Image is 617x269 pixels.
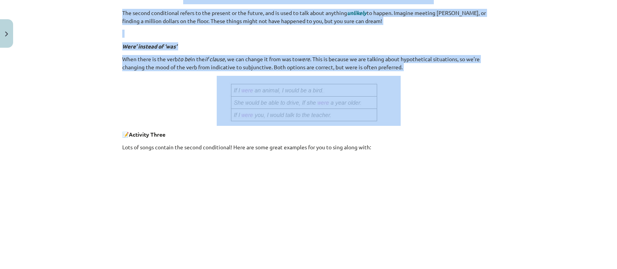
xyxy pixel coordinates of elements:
p: Lots of songs contain the second conditional! Here are some great examples for you to sing along ... [122,143,495,151]
p: When there is the verb in the , we can change it from was to . This is because we are talking abo... [122,55,495,71]
img: icon-close-lesson-0947bae3869378f0d4975bcd49f059093ad1ed9edebbc8119c70593378902aed.svg [5,32,8,37]
i: if clause [205,55,225,62]
i: were [298,55,310,62]
p: 📝 [122,130,495,139]
p: The second conditional refers to the present or the future, and is used to talk about anything to... [122,9,495,25]
span: unlikely [347,9,367,16]
i: to be [178,55,190,62]
i: Were’ instead of ‘was’ [122,43,177,50]
strong: Activity Three [129,131,165,138]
